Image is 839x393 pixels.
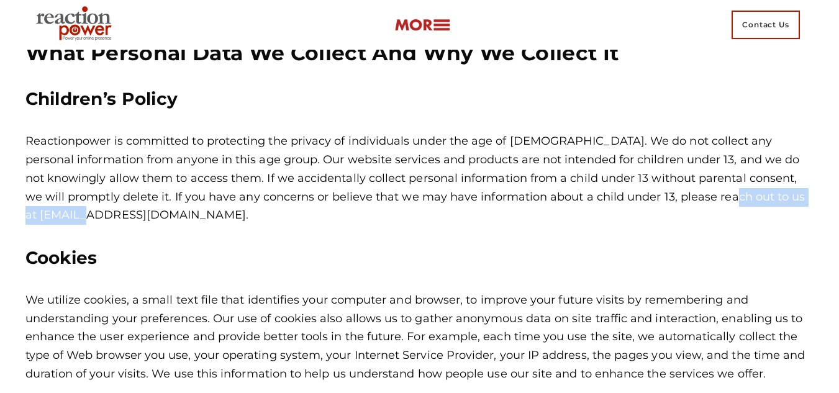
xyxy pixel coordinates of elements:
[25,246,814,269] h3: Cookies
[25,88,814,111] h3: Children’s Policy
[732,11,800,39] span: Contact Us
[25,291,814,383] p: We utilize cookies, a small text file that identifies your computer and browser, to improve your ...
[394,18,450,32] img: more-btn.png
[25,132,814,224] p: Reactionpower is committed to protecting the privacy of individuals under the age of [DEMOGRAPHIC...
[25,40,814,66] h2: What Personal Data We Collect And Why We Collect It
[31,2,121,47] img: Executive Branding | Personal Branding Agency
